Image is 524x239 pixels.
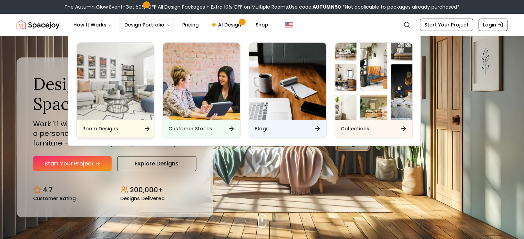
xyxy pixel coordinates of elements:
div: Design Portfolio [68,34,421,146]
a: Spacejoy [17,18,60,32]
a: Shop [250,18,274,32]
a: Login [479,19,507,31]
h6: Customer Stories [168,125,212,132]
a: Start Your Project [420,19,473,31]
button: Design Portfolio [119,18,175,32]
span: *Not applicable to packages already purchased* [341,3,460,10]
h1: Design Your Dream Space Online [33,74,196,113]
a: Customer StoriesCustomer Stories [163,42,240,138]
a: Room DesignsRoom Designs [76,42,154,138]
nav: Main [68,18,274,32]
img: United States [285,21,293,29]
button: How It Works [68,18,117,32]
img: Spacejoy Logo [17,18,60,32]
img: Customer Stories [163,43,240,120]
a: BlogsBlogs [249,42,327,138]
p: Work 1:1 with expert interior designers to create a personalized design, complete with curated fu... [33,119,196,148]
h6: Room Designs [82,125,118,132]
b: AUTUMN50 [312,3,341,10]
img: Room Designs [77,43,154,120]
div: The Autumn Glow Event-Get 50% OFF All Design Packages + Extra 10% OFF on Multiple Rooms. [64,3,460,10]
img: Collections [335,43,412,120]
small: Customer Rating [33,196,76,201]
small: Designs Delivered [120,196,165,201]
h6: Collections [341,125,369,132]
a: Explore Designs [117,156,196,171]
h6: Blogs [255,125,269,132]
p: 200,000+ [130,185,163,195]
a: AI Design [206,18,249,32]
nav: Global [17,14,507,36]
img: Blogs [249,43,326,120]
a: CollectionsCollections [335,42,413,138]
span: Use code: [289,3,341,10]
div: Design stats [33,180,196,201]
p: 4.7 [43,185,53,195]
a: Pricing [177,18,204,32]
a: Start Your Project [33,156,112,171]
